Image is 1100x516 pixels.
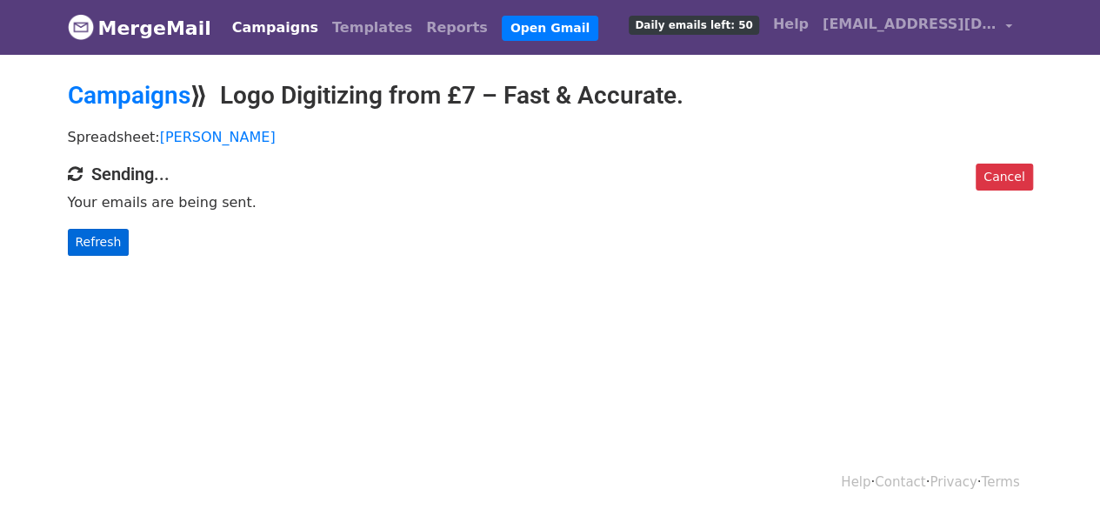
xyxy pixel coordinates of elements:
p: Your emails are being sent. [68,193,1033,211]
a: Contact [875,474,925,490]
a: Open Gmail [502,16,598,41]
a: Privacy [930,474,977,490]
a: Reports [419,10,495,45]
a: Daily emails left: 50 [622,7,765,42]
span: [EMAIL_ADDRESS][DOMAIN_NAME] [823,14,997,35]
a: Terms [981,474,1019,490]
a: MergeMail [68,10,211,46]
a: Refresh [68,229,130,256]
h2: ⟫ Logo Digitizing from £7 – Fast & Accurate. [68,81,1033,111]
iframe: Chat Widget [1013,432,1100,516]
a: Help [841,474,870,490]
a: [PERSON_NAME] [160,129,276,145]
a: Campaigns [225,10,325,45]
p: Spreadsheet: [68,128,1033,146]
span: Daily emails left: 50 [629,16,758,35]
h4: Sending... [68,164,1033,184]
a: [EMAIL_ADDRESS][DOMAIN_NAME] [816,7,1019,48]
a: Campaigns [68,81,190,110]
img: MergeMail logo [68,14,94,40]
a: Templates [325,10,419,45]
a: Help [766,7,816,42]
a: Cancel [976,164,1032,191]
